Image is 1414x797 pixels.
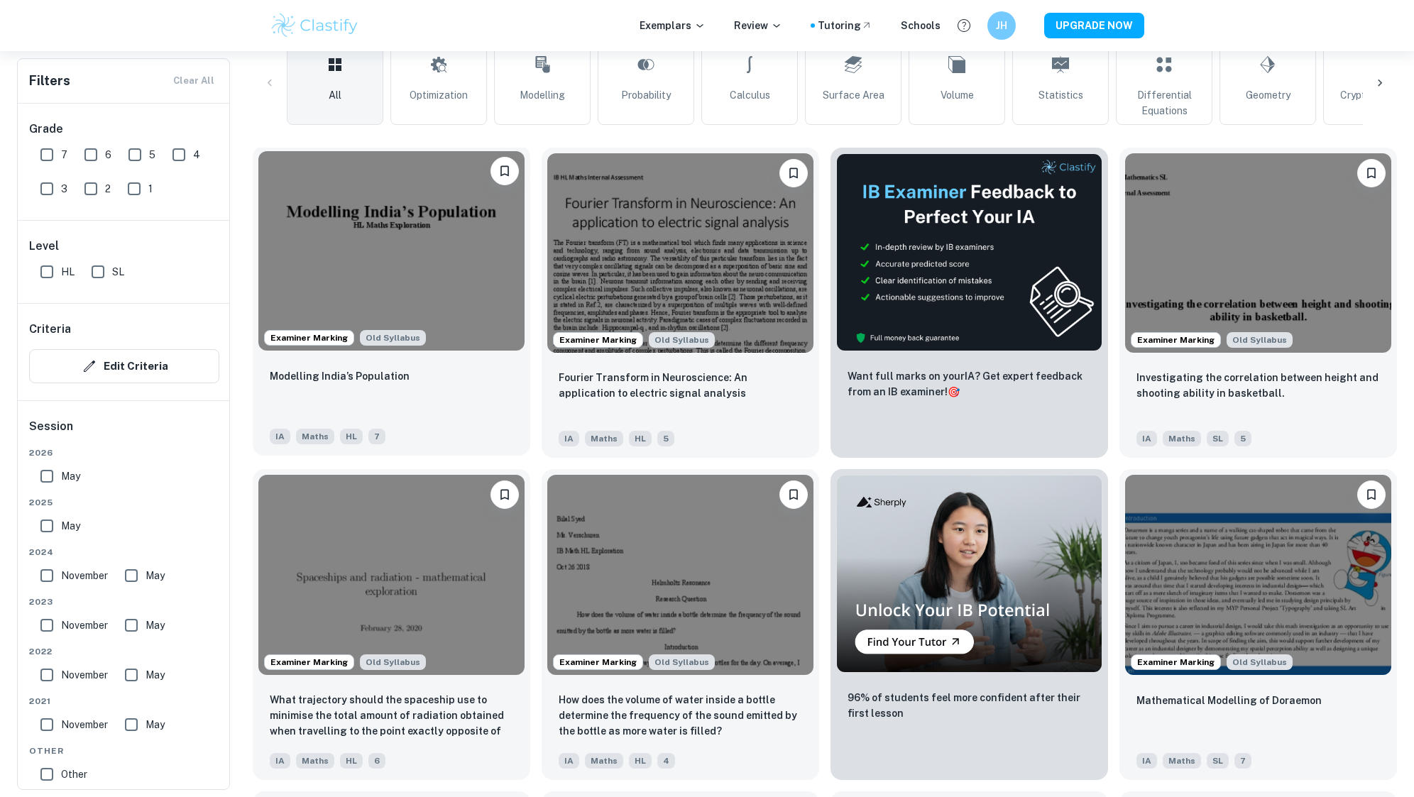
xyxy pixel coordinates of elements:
[559,753,579,769] span: IA
[270,692,513,740] p: What trajectory should the spaceship use to minimise the total amount of radiation obtained when ...
[823,87,884,103] span: Surface Area
[1234,753,1251,769] span: 7
[559,431,579,446] span: IA
[490,157,519,185] button: Bookmark
[554,656,642,669] span: Examiner Marking
[520,87,565,103] span: Modelling
[657,753,675,769] span: 4
[649,332,715,348] div: Although this IA is written for the old math syllabus (last exam in November 2020), the current I...
[146,617,165,633] span: May
[29,418,219,446] h6: Session
[987,11,1016,40] button: JH
[253,148,530,458] a: Examiner MarkingAlthough this IA is written for the old math syllabus (last exam in November 2020...
[994,18,1010,33] h6: JH
[585,753,623,769] span: Maths
[1207,753,1229,769] span: SL
[29,695,219,708] span: 2021
[629,431,652,446] span: HL
[559,370,802,401] p: Fourier Transform in Neuroscience: An application to electric signal analysis
[657,431,674,446] span: 5
[621,87,671,103] span: Probability
[1357,480,1386,509] button: Bookmark
[29,546,219,559] span: 2024
[105,181,111,197] span: 2
[329,87,341,103] span: All
[340,429,363,444] span: HL
[29,321,71,338] h6: Criteria
[265,331,353,344] span: Examiner Marking
[941,87,974,103] span: Volume
[836,475,1102,673] img: Thumbnail
[146,667,165,683] span: May
[1234,431,1251,446] span: 5
[29,744,219,757] span: Other
[948,386,960,397] span: 🎯
[831,148,1108,458] a: ThumbnailWant full marks on yourIA? Get expert feedback from an IB examiner!
[29,121,219,138] h6: Grade
[1227,332,1293,348] div: Although this IA is written for the old math syllabus (last exam in November 2020), the current I...
[270,11,360,40] img: Clastify logo
[1163,753,1201,769] span: Maths
[649,332,715,348] span: Old Syllabus
[1131,656,1220,669] span: Examiner Marking
[1227,654,1293,670] div: Although this IA is written for the old math syllabus (last exam in November 2020), the current I...
[1246,87,1290,103] span: Geometry
[554,334,642,346] span: Examiner Marking
[1207,431,1229,446] span: SL
[360,654,426,670] div: Although this IA is written for the old math syllabus (last exam in November 2020), the current I...
[61,518,80,534] span: May
[1163,431,1201,446] span: Maths
[1125,153,1391,353] img: Maths IA example thumbnail: Investigating the correlation between he
[1227,654,1293,670] span: Old Syllabus
[547,153,813,353] img: Maths IA example thumbnail: Fourier Transform in Neuroscience: An ap
[360,654,426,670] span: Old Syllabus
[952,13,976,38] button: Help and Feedback
[258,475,525,674] img: Maths IA example thumbnail: What trajectory should the spaceship use
[368,429,385,444] span: 7
[1044,13,1144,38] button: UPGRADE NOW
[29,645,219,658] span: 2022
[29,595,219,608] span: 2023
[270,368,410,384] p: Modelling India’s Population
[1125,475,1391,674] img: Maths IA example thumbnail: Mathematical Modelling of Doraemon
[1131,334,1220,346] span: Examiner Marking
[730,87,770,103] span: Calculus
[270,753,290,769] span: IA
[1136,693,1322,708] p: Mathematical Modelling of Doraemon
[818,18,872,33] div: Tutoring
[146,717,165,732] span: May
[61,667,108,683] span: November
[1227,332,1293,348] span: Old Syllabus
[61,181,67,197] span: 3
[360,330,426,346] span: Old Syllabus
[1136,370,1380,401] p: Investigating the correlation between height and shooting ability in basketball.
[901,18,941,33] a: Schools
[193,147,200,163] span: 4
[105,147,111,163] span: 6
[649,654,715,670] div: Although this IA is written for the old math syllabus (last exam in November 2020), the current I...
[61,147,67,163] span: 7
[61,717,108,732] span: November
[779,480,808,509] button: Bookmark
[547,475,813,674] img: Maths IA example thumbnail: How does the volume of water inside a bo
[61,568,108,583] span: November
[1357,159,1386,187] button: Bookmark
[112,264,124,280] span: SL
[368,753,385,769] span: 6
[410,87,468,103] span: Optimization
[1038,87,1083,103] span: Statistics
[148,181,153,197] span: 1
[490,480,519,509] button: Bookmark
[542,148,819,458] a: Examiner MarkingAlthough this IA is written for the old math syllabus (last exam in November 2020...
[640,18,706,33] p: Exemplars
[831,469,1108,779] a: Thumbnail96% of students feel more confident after their first lesson
[1119,469,1397,779] a: Examiner MarkingAlthough this IA is written for the old math syllabus (last exam in November 2020...
[1119,148,1397,458] a: Examiner MarkingAlthough this IA is written for the old math syllabus (last exam in November 2020...
[29,71,70,91] h6: Filters
[629,753,652,769] span: HL
[265,656,353,669] span: Examiner Marking
[29,446,219,459] span: 2026
[258,151,525,351] img: Maths IA example thumbnail: Modelling India’s Population
[1340,87,1403,103] span: Cryptography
